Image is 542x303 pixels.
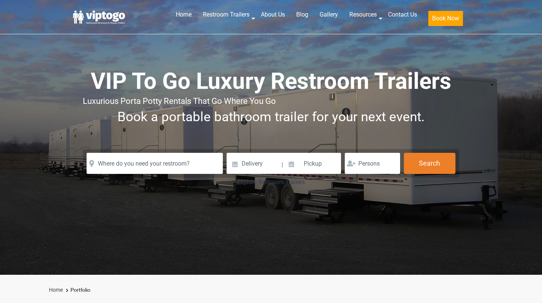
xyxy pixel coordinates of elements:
[117,109,425,125] span: Book a portable bathroom trailer for your next event.
[255,6,291,23] a: About Us
[382,6,423,23] a: Contact Us
[49,287,63,293] a: Home
[91,68,451,94] span: VIP To Go Luxury Restroom Trailers
[170,6,197,23] a: Home
[83,96,276,106] span: Luxurious Porta Potty Rentals That Go Where You Go
[291,6,314,23] a: Blog
[344,6,382,23] a: Resources
[227,153,280,174] input: Delivery
[284,153,341,174] input: Pickup
[282,153,283,177] span: |
[423,6,469,30] a: Book Now
[64,286,90,295] li: Portfolio
[428,11,463,26] button: Book Now
[345,153,400,174] input: Persons
[314,6,344,23] a: Gallery
[404,153,455,174] button: Search
[197,6,255,23] a: Restroom Trailers
[87,153,223,174] input: Where do you need your restroom?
